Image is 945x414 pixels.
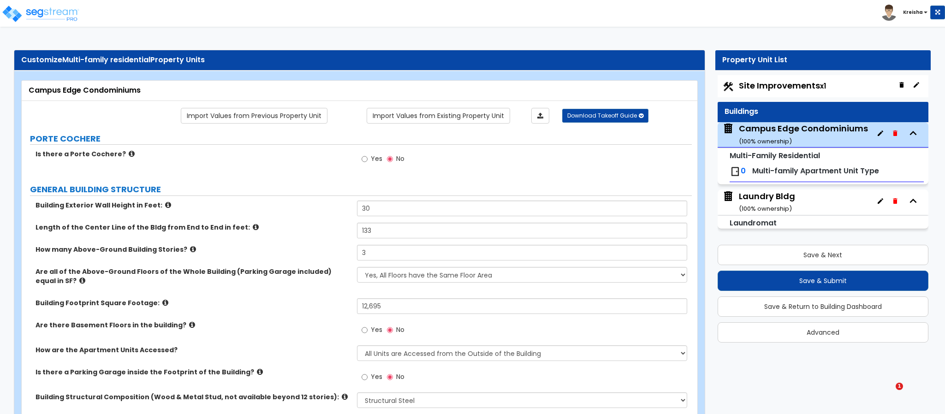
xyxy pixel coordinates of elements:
span: No [396,154,404,163]
div: Buildings [725,106,921,117]
label: Building Structural Composition (Wood & Metal Stud, not available beyond 12 stories): [36,392,350,402]
small: Multi-Family Residential [730,150,820,161]
label: PORTE COCHERE [30,133,692,145]
label: Is there a Parking Garage inside the Footprint of the Building? [36,367,350,377]
img: Construction.png [722,81,734,93]
input: No [387,154,393,164]
span: Multi-family residential [62,54,150,65]
i: click for more info! [253,224,259,231]
input: Yes [362,325,368,335]
label: Building Exterior Wall Height in Feet: [36,201,350,210]
span: Yes [371,154,382,163]
button: Save & Submit [718,271,928,291]
i: click for more info! [342,393,348,400]
a: Import the dynamic attribute values from existing properties. [367,108,510,124]
input: No [387,325,393,335]
i: click for more info! [190,246,196,253]
button: Advanced [718,322,928,343]
iframe: Intercom live chat [877,383,899,405]
label: Are all of the Above-Ground Floors of the Whole Building (Parking Garage included) equal in SF? [36,267,350,285]
a: Import the dynamic attribute values from previous properties. [181,108,327,124]
span: Laundry Bldg [722,190,795,214]
span: Site Improvements [739,80,826,91]
label: GENERAL BUILDING STRUCTURE [30,183,692,195]
label: How many Above-Ground Building Stories? [36,245,350,254]
img: logo_pro_r.png [1,5,80,23]
b: Kreisha [903,9,923,16]
span: Yes [371,372,382,381]
div: Laundry Bldg [739,190,795,214]
input: Yes [362,154,368,164]
i: click for more info! [162,299,168,306]
label: How are the Apartment Units Accessed? [36,345,350,355]
small: ( 100 % ownership) [739,204,792,213]
label: Is there a Porte Cochere? [36,149,350,159]
div: Customize Property Units [21,55,698,65]
small: ( 100 % ownership) [739,137,792,146]
label: Building Footprint Square Footage: [36,298,350,308]
input: Yes [362,372,368,382]
small: Laundromat [730,218,777,228]
span: No [396,325,404,334]
img: building.svg [722,123,734,135]
span: No [396,372,404,381]
a: Import the dynamic attributes value through Excel sheet [531,108,549,124]
img: avatar.png [881,5,897,21]
button: Save & Return to Building Dashboard [718,296,928,317]
small: x1 [820,81,826,91]
i: click for more info! [129,150,135,157]
input: No [387,372,393,382]
i: click for more info! [79,277,85,284]
span: Yes [371,325,382,334]
span: 0 [741,166,746,176]
span: Campus Edge Condominiums [722,123,868,146]
img: building.svg [722,190,734,202]
label: Are there Basement Floors in the building? [36,320,350,330]
i: click for more info! [257,368,263,375]
span: Multi-family Apartment Unit Type [752,166,879,176]
div: Property Unit List [722,55,924,65]
button: Download Takeoff Guide [562,109,648,123]
span: 1 [896,383,903,390]
img: door.png [730,166,741,177]
button: Save & Next [718,245,928,265]
div: Campus Edge Condominiums [739,123,868,146]
div: Campus Edge Condominiums [29,85,690,96]
span: Download Takeoff Guide [567,112,637,119]
label: Length of the Center Line of the Bldg from End to End in feet: [36,223,350,232]
i: click for more info! [165,201,171,208]
i: click for more info! [189,321,195,328]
